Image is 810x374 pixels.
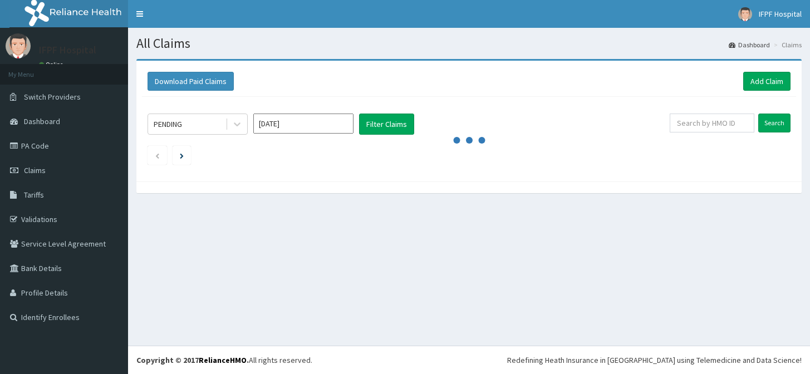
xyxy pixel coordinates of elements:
a: Dashboard [729,40,770,50]
a: RelianceHMO [199,355,247,365]
input: Select Month and Year [253,114,354,134]
span: IFPF Hospital [759,9,802,19]
img: User Image [738,7,752,21]
span: Tariffs [24,190,44,200]
a: Previous page [155,150,160,160]
h1: All Claims [136,36,802,51]
input: Search by HMO ID [670,114,754,132]
div: PENDING [154,119,182,130]
button: Filter Claims [359,114,414,135]
div: Redefining Heath Insurance in [GEOGRAPHIC_DATA] using Telemedicine and Data Science! [507,355,802,366]
a: Online [39,61,66,68]
span: Switch Providers [24,92,81,102]
img: User Image [6,33,31,58]
button: Download Paid Claims [148,72,234,91]
p: IFPF Hospital [39,45,96,55]
strong: Copyright © 2017 . [136,355,249,365]
svg: audio-loading [453,124,486,157]
a: Add Claim [743,72,791,91]
footer: All rights reserved. [128,346,810,374]
span: Dashboard [24,116,60,126]
input: Search [758,114,791,132]
span: Claims [24,165,46,175]
a: Next page [180,150,184,160]
li: Claims [771,40,802,50]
